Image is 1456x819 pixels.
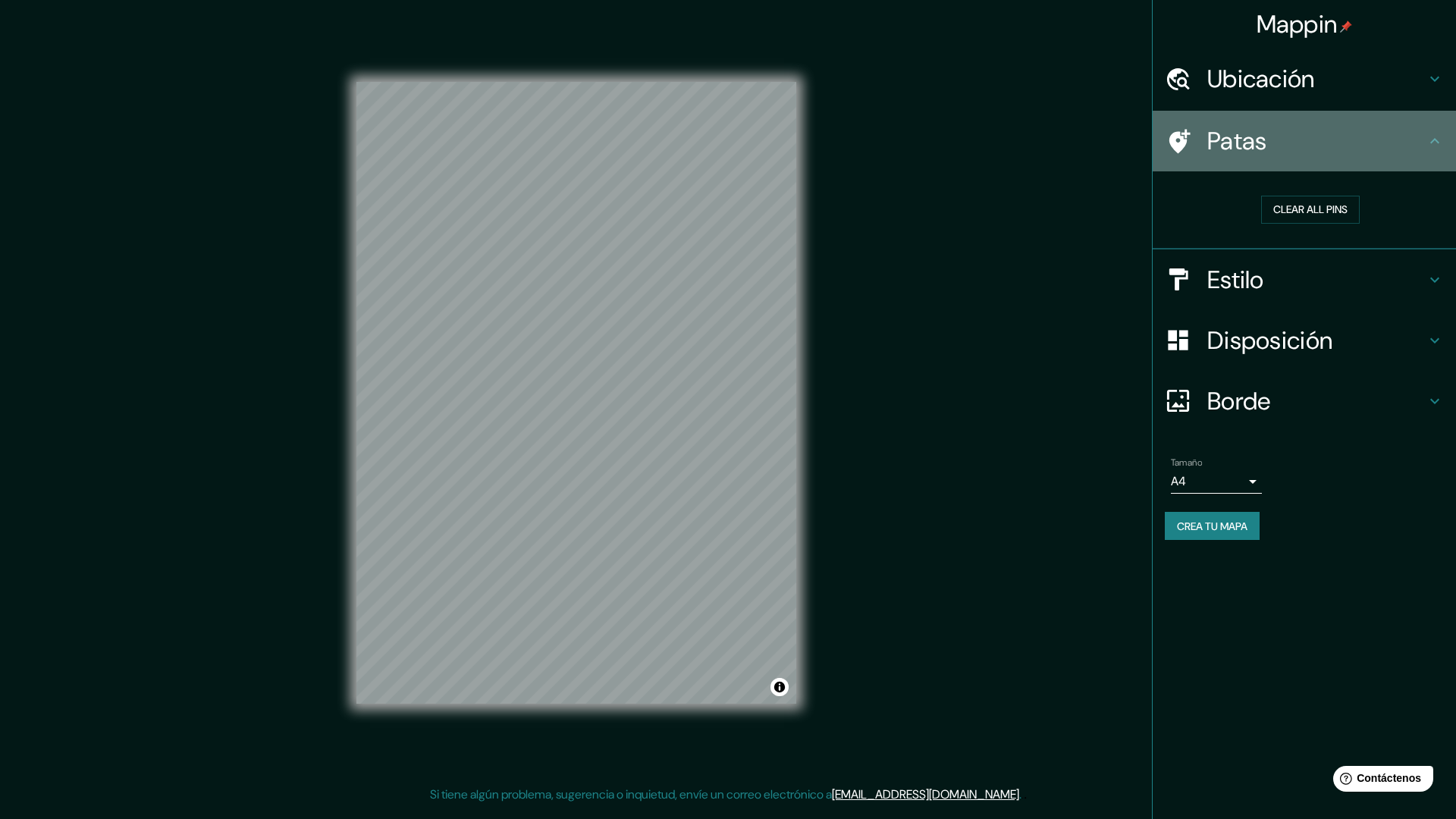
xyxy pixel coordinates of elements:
[1021,786,1024,802] font: .
[1207,264,1264,296] font: Estilo
[1321,760,1439,802] iframe: Lanzador de widgets de ayuda
[1171,473,1186,489] font: A4
[1257,8,1338,40] font: Mappin
[1207,125,1267,157] font: Patas
[832,786,1019,802] a: [EMAIL_ADDRESS][DOMAIN_NAME]
[1261,196,1360,224] button: Clear all pins
[1153,249,1456,310] div: Estilo
[1177,519,1247,533] font: Crea tu mapa
[1340,20,1352,33] img: pin-icon.png
[1153,310,1456,371] div: Disposición
[770,678,789,696] button: Activar o desactivar atribución
[430,786,832,802] font: Si tiene algún problema, sugerencia o inquietud, envíe un correo electrónico a
[356,82,796,704] canvas: Mapa
[1207,385,1271,417] font: Borde
[1171,457,1202,469] font: Tamaño
[1153,371,1456,431] div: Borde
[1207,325,1332,356] font: Disposición
[1165,512,1260,541] button: Crea tu mapa
[1153,111,1456,171] div: Patas
[1153,49,1456,109] div: Ubicación
[1019,786,1021,802] font: .
[1171,469,1262,494] div: A4
[1207,63,1315,95] font: Ubicación
[1024,786,1027,802] font: .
